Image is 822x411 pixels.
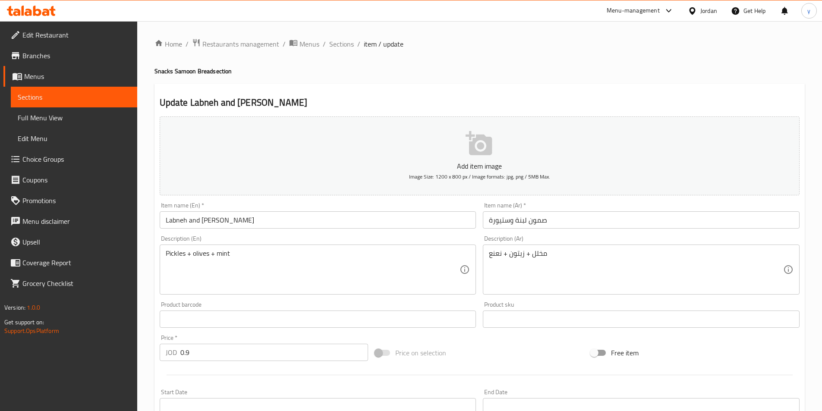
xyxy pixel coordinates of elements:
[483,211,800,229] input: Enter name Ar
[22,50,130,61] span: Branches
[154,39,182,49] a: Home
[22,30,130,40] span: Edit Restaurant
[11,87,137,107] a: Sections
[3,45,137,66] a: Branches
[395,348,446,358] span: Price on selection
[807,6,810,16] span: y
[186,39,189,49] li: /
[700,6,717,16] div: Jordan
[24,71,130,82] span: Menus
[22,175,130,185] span: Coupons
[489,249,783,290] textarea: مخلل + زيتون + نعنع
[3,169,137,190] a: Coupons
[22,154,130,164] span: Choice Groups
[160,311,476,328] input: Please enter product barcode
[283,39,286,49] li: /
[166,347,177,358] p: JOD
[18,113,130,123] span: Full Menu View
[299,39,319,49] span: Menus
[166,249,460,290] textarea: Pickles + olives + mint
[289,38,319,50] a: Menus
[3,190,137,211] a: Promotions
[11,107,137,128] a: Full Menu View
[160,116,800,195] button: Add item imageImage Size: 1200 x 800 px / Image formats: jpg, png / 5MB Max.
[22,278,130,289] span: Grocery Checklist
[22,257,130,268] span: Coverage Report
[173,161,786,171] p: Add item image
[160,211,476,229] input: Enter name En
[154,38,805,50] nav: breadcrumb
[22,195,130,206] span: Promotions
[160,96,800,109] h2: Update Labneh and [PERSON_NAME]
[323,39,326,49] li: /
[18,92,130,102] span: Sections
[3,149,137,169] a: Choice Groups
[607,6,660,16] div: Menu-management
[3,232,137,252] a: Upsell
[3,25,137,45] a: Edit Restaurant
[22,216,130,226] span: Menu disclaimer
[180,344,368,361] input: Please enter price
[27,302,40,313] span: 1.0.0
[3,211,137,232] a: Menu disclaimer
[18,133,130,144] span: Edit Menu
[4,325,59,336] a: Support.OpsPlatform
[4,317,44,328] span: Get support on:
[611,348,639,358] span: Free item
[154,67,805,75] h4: Snacks Samoon Bread section
[3,66,137,87] a: Menus
[11,128,137,149] a: Edit Menu
[22,237,130,247] span: Upsell
[329,39,354,49] a: Sections
[364,39,403,49] span: item / update
[202,39,279,49] span: Restaurants management
[3,252,137,273] a: Coverage Report
[409,172,550,182] span: Image Size: 1200 x 800 px / Image formats: jpg, png / 5MB Max.
[192,38,279,50] a: Restaurants management
[3,273,137,294] a: Grocery Checklist
[4,302,25,313] span: Version:
[483,311,800,328] input: Please enter product sku
[357,39,360,49] li: /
